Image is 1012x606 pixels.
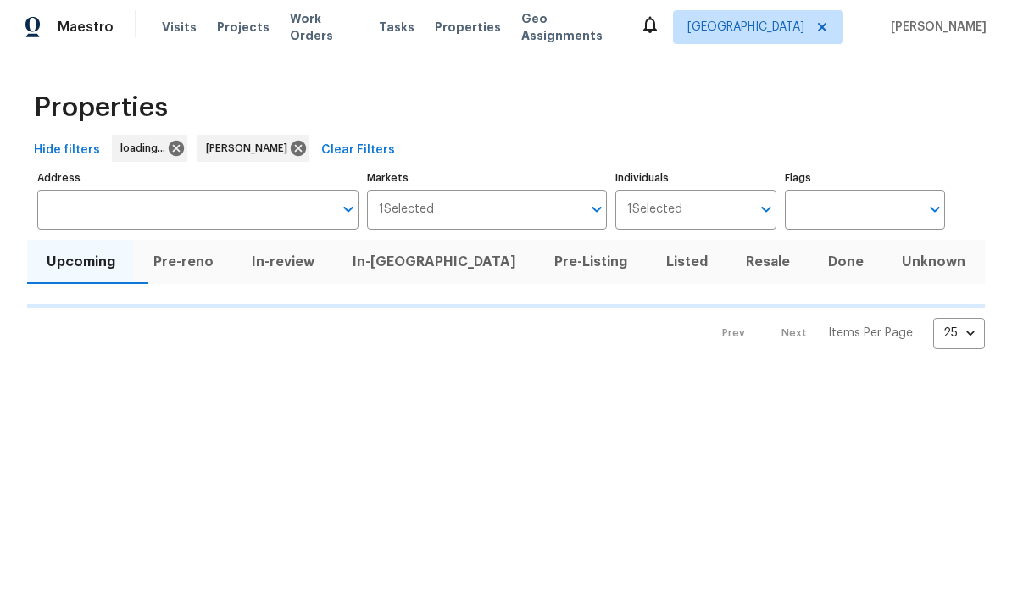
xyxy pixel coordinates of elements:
span: 1 Selected [627,203,682,217]
nav: Pagination Navigation [706,318,985,349]
span: Tasks [379,21,414,33]
span: Properties [34,99,168,116]
button: Clear Filters [314,135,402,166]
button: Hide filters [27,135,107,166]
label: Flags [785,173,945,183]
span: [PERSON_NAME] [884,19,987,36]
label: Address [37,173,359,183]
label: Individuals [615,173,776,183]
span: Visits [162,19,197,36]
div: 25 [933,311,985,355]
span: Work Orders [290,10,359,44]
div: loading... [112,135,187,162]
span: [GEOGRAPHIC_DATA] [687,19,804,36]
span: Done [820,250,873,274]
span: 1 Selected [379,203,434,217]
span: In-review [242,250,323,274]
label: Markets [367,173,608,183]
span: Clear Filters [321,140,395,161]
span: Geo Assignments [521,10,620,44]
span: Resale [737,250,798,274]
button: Open [923,197,947,221]
span: Listed [657,250,716,274]
span: Unknown [893,250,975,274]
span: Upcoming [37,250,124,274]
div: [PERSON_NAME] [197,135,309,162]
span: Properties [435,19,501,36]
p: Items Per Page [828,325,913,342]
span: Pre-reno [144,250,222,274]
span: Maestro [58,19,114,36]
span: Projects [217,19,270,36]
span: Hide filters [34,140,100,161]
span: Pre-Listing [546,250,637,274]
span: In-[GEOGRAPHIC_DATA] [344,250,525,274]
button: Open [754,197,778,221]
span: loading... [120,140,172,157]
button: Open [585,197,609,221]
span: [PERSON_NAME] [206,140,294,157]
button: Open [336,197,360,221]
